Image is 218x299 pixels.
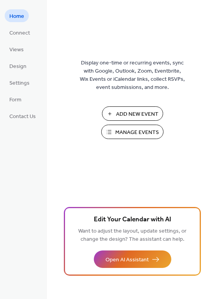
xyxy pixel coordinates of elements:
a: Contact Us [5,110,40,122]
a: Connect [5,26,35,39]
a: Settings [5,76,34,89]
a: Home [5,9,29,22]
span: Form [9,96,21,104]
a: Form [5,93,26,106]
span: Home [9,12,24,21]
span: Connect [9,29,30,37]
button: Manage Events [101,125,163,139]
span: Open AI Assistant [105,256,149,264]
span: Settings [9,79,30,87]
button: Add New Event [102,106,163,121]
span: Display one-time or recurring events, sync with Google, Outlook, Zoom, Eventbrite, Wix Events or ... [80,59,185,92]
span: Design [9,63,26,71]
a: Design [5,59,31,72]
span: Want to adjust the layout, update settings, or change the design? The assistant can help. [78,226,186,245]
span: Add New Event [116,110,158,118]
span: Manage Events [115,129,159,137]
span: Contact Us [9,113,36,121]
button: Open AI Assistant [94,250,171,268]
span: Views [9,46,24,54]
a: Views [5,43,28,56]
span: Edit Your Calendar with AI [94,214,171,225]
